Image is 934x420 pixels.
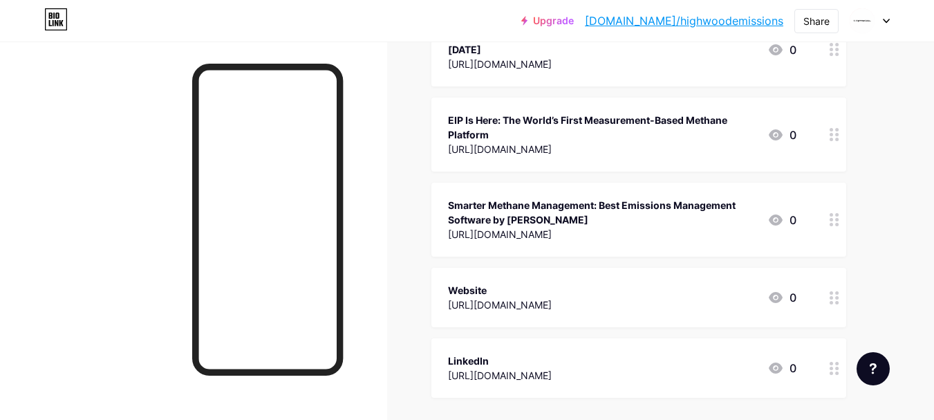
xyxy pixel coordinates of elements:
a: Upgrade [521,15,574,26]
div: [URL][DOMAIN_NAME] [448,57,756,71]
div: Website [448,283,552,298]
div: 0 [767,212,796,228]
div: Smarter Methane Management: Best Emissions Management Software by [PERSON_NAME] [448,198,756,227]
a: [DOMAIN_NAME]/highwoodemissions [585,12,783,29]
div: EIP Is Here: The World’s First Measurement-Based Methane Platform [448,113,756,142]
div: LinkedIn [448,354,552,368]
div: 0 [767,360,796,376]
div: 0 [767,127,796,143]
div: 0 [767,289,796,306]
div: [URL][DOMAIN_NAME] [448,142,756,156]
div: 0 [767,42,796,58]
div: Share [803,14,830,28]
div: [URL][DOMAIN_NAME] [448,368,552,383]
div: [URL][DOMAIN_NAME] [448,298,552,312]
div: [URL][DOMAIN_NAME] [448,227,756,241]
div: Bridging the Methane Divide: What’s Driving Global Action in [DATE] [448,28,756,57]
img: highwoodemissions [849,8,875,34]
